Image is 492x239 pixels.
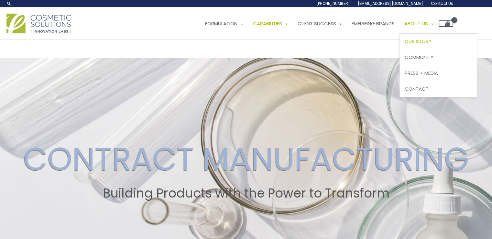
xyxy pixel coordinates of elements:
[316,1,350,6] span: [PHONE_NUMBER]
[358,1,423,6] span: [EMAIL_ADDRESS][DOMAIN_NAME]
[400,81,477,97] a: Contact
[6,14,71,33] img: Cosmetic Solutions Logo
[298,20,336,27] span: Client Success
[195,14,453,33] nav: Site Navigation
[404,20,428,27] span: About Us
[405,38,432,45] span: Our Story
[6,140,486,178] h2: CONTRACT MANUFACTURING
[405,54,433,61] span: Community
[399,14,439,33] a: About Us
[400,34,477,50] a: Our Story
[405,70,438,76] span: Press + Media
[293,14,347,33] a: Client Success
[205,20,237,27] span: Formulation
[405,85,429,92] span: Contact
[439,20,453,27] a: View Shopping Cart, empty
[352,20,395,27] span: Emerging Brands
[347,14,399,33] a: Emerging Brands
[431,1,453,6] span: Contact Us
[6,1,12,6] a: Search icon link
[400,65,477,81] a: Press + Media
[400,50,477,65] a: Community
[248,14,293,33] a: Capabilities
[253,20,282,27] span: Capabilities
[6,186,486,201] h2: Building Products with the Power to Transform
[200,14,248,33] a: Formulation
